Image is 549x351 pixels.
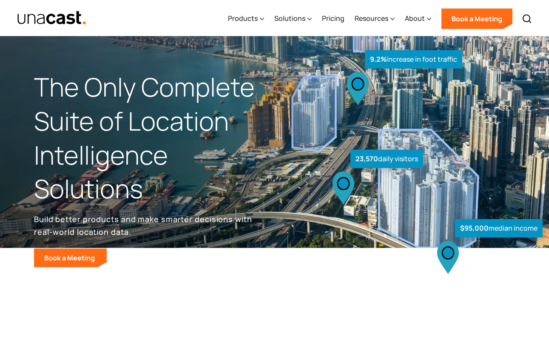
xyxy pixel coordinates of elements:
div: About [405,13,425,23]
strong: 23,570 [356,154,378,163]
img: Search icon [522,14,532,24]
div: Products [228,13,258,23]
div: Resources [355,1,395,36]
div: daily visitors [350,150,423,168]
div: median income [455,219,543,237]
div: Resources [355,13,388,23]
div: Products [228,1,264,36]
a: Book a Meeting [441,9,512,29]
div: increase in foot traffic [365,50,462,68]
a: home [17,11,86,26]
p: Build better products and make smarter decisions with real-world location data. [34,213,255,238]
strong: 9.2% [370,54,387,64]
a: Pricing [322,1,344,36]
a: Book a Meeting [34,248,107,267]
h1: The Only Complete Suite of Location Intelligence Solutions [34,70,275,206]
img: Unacast text logo [17,11,86,26]
div: Solutions [274,13,305,23]
strong: $95,000 [460,223,489,233]
div: Solutions [274,1,312,36]
div: About [405,1,431,36]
